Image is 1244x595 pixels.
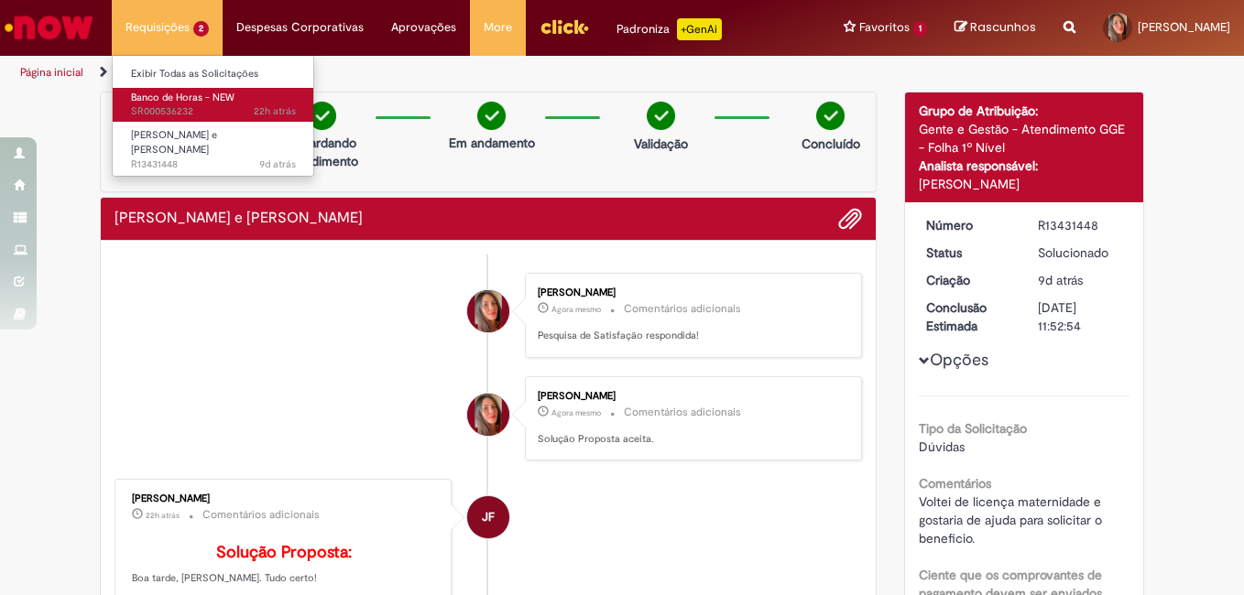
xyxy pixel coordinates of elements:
span: 9d atrás [259,157,296,171]
span: Dúvidas [919,438,965,455]
img: check-circle-green.png [816,102,845,130]
div: Alinne Priscila Goncalves Carvalho [467,394,509,436]
a: Aberto SR000536232 : Banco de Horas - NEW [113,88,314,122]
time: 27/08/2025 12:50:30 [254,104,296,118]
p: Concluído [802,135,860,153]
span: Aprovações [391,18,456,37]
span: 1 [913,21,927,37]
span: Despesas Corporativas [236,18,364,37]
b: Comentários [919,475,991,492]
span: Agora mesmo [551,304,601,315]
button: Adicionar anexos [838,207,862,231]
b: Tipo da Solicitação [919,420,1027,437]
ul: Requisições [112,55,314,177]
div: Analista responsável: [919,157,1130,175]
div: [PERSON_NAME] [538,391,843,402]
div: [DATE] 11:52:54 [1038,298,1123,335]
div: Solucionado [1038,243,1123,262]
time: 27/08/2025 12:53:23 [146,510,180,521]
p: Aguardando Aprovação [108,134,197,170]
div: 20/08/2025 10:13:27 [1038,271,1123,289]
span: Voltei de licença maternidade e gostaria de ajuda para solicitar o beneficio. [919,493,1106,546]
img: check-circle-green.png [647,102,675,130]
span: [PERSON_NAME] [1138,19,1230,35]
div: Jeter Filho [467,496,509,538]
dt: Número [912,216,1025,234]
small: Comentários adicionais [624,405,741,420]
span: 9d atrás [1038,272,1083,288]
span: 22h atrás [146,510,180,521]
dt: Conclusão Estimada [912,298,1025,335]
b: Solução Proposta: [216,542,352,563]
span: [PERSON_NAME] e [PERSON_NAME] [131,128,217,157]
a: Rascunhos [955,19,1036,37]
a: Exibir Todas as Solicitações [113,64,314,84]
p: Validação [634,135,688,153]
time: 20/08/2025 10:13:28 [259,157,296,171]
img: click_logo_yellow_360x200.png [540,13,589,40]
span: Requisições [125,18,190,37]
small: Comentários adicionais [202,507,320,523]
small: Comentários adicionais [624,301,741,317]
img: check-circle-green.png [477,102,506,130]
p: Aguardando atendimento [278,134,366,170]
span: SR000536232 [131,104,296,119]
div: R13431448 [1038,216,1123,234]
span: More [484,18,512,37]
img: ServiceNow [2,9,96,46]
a: Página inicial [20,65,83,80]
span: Agora mesmo [551,407,601,418]
span: Rascunhos [970,18,1036,36]
a: Aberto R13431448 : Auxílio Creche e Babá [113,125,314,165]
div: Padroniza [617,18,722,40]
p: +GenAi [677,18,722,40]
p: Solução Proposta aceita. [538,432,843,447]
span: Favoritos [859,18,910,37]
ul: Trilhas de página [14,56,815,90]
div: [PERSON_NAME] [538,287,843,298]
div: [PERSON_NAME] [919,175,1130,193]
span: 2 [193,21,209,37]
div: Alinne Priscila Goncalves Carvalho [467,290,509,332]
span: R13431448 [131,157,296,172]
h2: Auxílio Creche e Babá Histórico de tíquete [115,211,363,227]
time: 28/08/2025 10:50:40 [551,407,601,418]
dt: Criação [912,271,1025,289]
div: Gente e Gestão - Atendimento GGE - Folha 1º Nível [919,120,1130,157]
span: 22h atrás [254,104,296,118]
span: JF [482,495,495,539]
div: Grupo de Atribuição: [919,102,1130,120]
time: 20/08/2025 10:13:27 [1038,272,1083,288]
time: 28/08/2025 10:50:50 [551,304,601,315]
p: Pesquisa de Satisfação respondida! [538,329,843,343]
img: check-circle-green.png [308,102,336,130]
span: Banco de Horas - NEW [131,91,235,104]
div: [PERSON_NAME] [132,493,437,504]
dt: Status [912,243,1025,262]
p: Em andamento [449,134,535,152]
